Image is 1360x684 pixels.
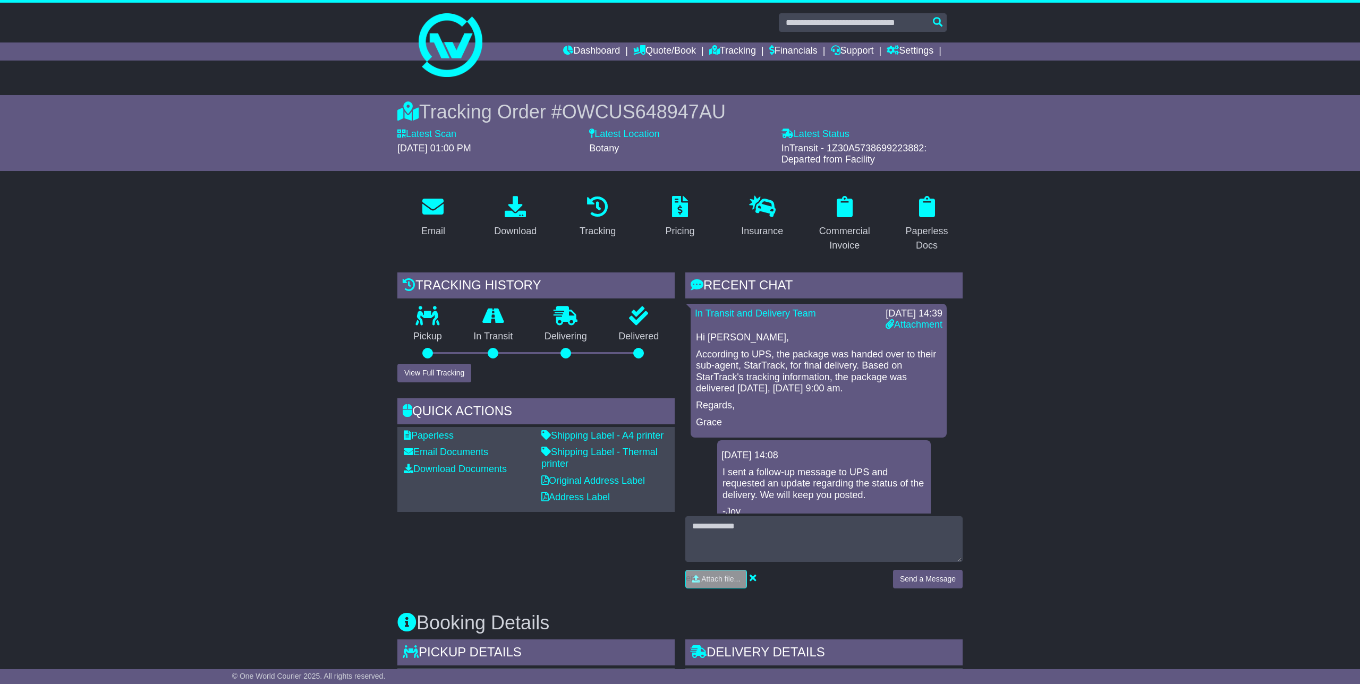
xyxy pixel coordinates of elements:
label: Latest Scan [397,129,456,140]
a: Settings [887,42,933,61]
a: Tracking [709,42,756,61]
p: In Transit [458,331,529,343]
h3: Booking Details [397,612,963,634]
a: Shipping Label - Thermal printer [541,447,658,469]
div: Tracking Order # [397,100,963,123]
a: Download [487,192,543,242]
label: Latest Status [781,129,849,140]
a: Pricing [658,192,701,242]
a: Commercial Invoice [809,192,880,256]
a: Insurance [734,192,790,242]
p: Hi [PERSON_NAME], [696,332,941,344]
p: Delivering [529,331,603,343]
div: Pricing [665,224,694,238]
button: View Full Tracking [397,364,471,382]
div: [DATE] 14:08 [721,450,926,461]
div: Email [421,224,445,238]
label: Latest Location [589,129,659,140]
div: Quick Actions [397,398,675,427]
a: Address Label [541,492,610,502]
a: Shipping Label - A4 printer [541,430,664,441]
a: Quote/Book [633,42,696,61]
a: Original Address Label [541,475,645,486]
div: Download [494,224,537,238]
a: Tracking [573,192,623,242]
p: Delivered [603,331,675,343]
a: Support [831,42,874,61]
a: Email Documents [404,447,488,457]
a: Paperless [404,430,454,441]
p: -Joy [722,506,925,518]
div: Delivery Details [685,639,963,668]
a: Attachment [886,319,942,330]
a: Dashboard [563,42,620,61]
button: Send a Message [893,570,963,588]
p: According to UPS, the package was handed over to their sub-agent, StarTrack, for final delivery. ... [696,349,941,395]
span: OWCUS648947AU [562,101,726,123]
span: Botany [589,143,619,153]
div: Insurance [741,224,783,238]
a: Email [414,192,452,242]
p: Grace [696,417,941,429]
div: RECENT CHAT [685,272,963,301]
div: Tracking history [397,272,675,301]
p: Pickup [397,331,458,343]
p: I sent a follow-up message to UPS and requested an update regarding the status of the delivery. W... [722,467,925,501]
span: [DATE] 01:00 PM [397,143,471,153]
div: Paperless Docs [898,224,956,253]
a: Paperless Docs [891,192,963,256]
a: Financials [769,42,818,61]
div: Tracking [580,224,616,238]
div: Pickup Details [397,639,675,668]
span: © One World Courier 2025. All rights reserved. [232,672,386,680]
p: Regards, [696,400,941,412]
span: InTransit - 1Z30A5738699223882: Departed from Facility [781,143,927,165]
div: Commercial Invoice [815,224,873,253]
a: Download Documents [404,464,507,474]
div: [DATE] 14:39 [886,308,942,320]
a: In Transit and Delivery Team [695,308,816,319]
